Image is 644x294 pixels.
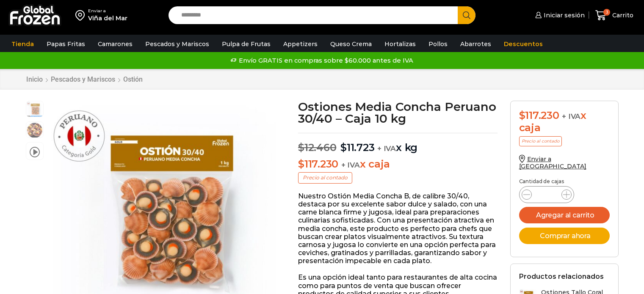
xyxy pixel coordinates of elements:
[26,122,43,139] span: ostiones-con-concha
[75,8,88,22] img: address-field-icon.svg
[50,75,116,83] a: Pescados y Mariscos
[218,36,275,52] a: Pulpa de Frutas
[141,36,213,52] a: Pescados y Mariscos
[500,36,547,52] a: Descuentos
[298,172,352,183] p: Precio al contado
[519,272,604,280] h2: Productos relacionados
[298,141,336,154] bdi: 12.460
[424,36,452,52] a: Pollos
[279,36,322,52] a: Appetizers
[519,109,525,121] span: $
[519,109,559,121] bdi: 117.230
[123,75,143,83] a: Ostión
[26,75,43,83] a: Inicio
[326,36,376,52] a: Queso Crema
[341,161,360,169] span: + IVA
[519,136,562,146] p: Precio al contado
[298,133,498,154] p: x kg
[377,144,396,153] span: + IVA
[456,36,495,52] a: Abarrotes
[26,75,143,83] nav: Breadcrumb
[94,36,137,52] a: Camarones
[7,36,38,52] a: Tienda
[298,141,304,154] span: $
[533,7,585,24] a: Iniciar sesión
[298,158,498,170] p: x caja
[542,11,585,19] span: Iniciar sesión
[562,112,580,121] span: + IVA
[458,6,475,24] button: Search button
[340,141,374,154] bdi: 11.723
[519,110,610,134] div: x caja
[593,5,636,25] a: 3 Carrito
[539,189,555,201] input: Product quantity
[380,36,420,52] a: Hortalizas
[42,36,89,52] a: Papas Fritas
[340,141,347,154] span: $
[519,207,610,223] button: Agregar al carrito
[610,11,633,19] span: Carrito
[298,158,304,170] span: $
[519,228,610,244] button: Comprar ahora
[298,192,498,265] p: Nuestro Ostión Media Concha B, de calibre 30/40, destaca por su excelente sabor dulce y salado, c...
[88,8,127,14] div: Enviar a
[26,101,43,118] span: media concha 30:40
[519,155,587,170] a: Enviar a [GEOGRAPHIC_DATA]
[603,9,610,16] span: 3
[88,14,127,22] div: Viña del Mar
[519,179,610,184] p: Cantidad de cajas
[298,158,338,170] bdi: 117.230
[298,101,498,124] h1: Ostiones Media Concha Peruano 30/40 – Caja 10 kg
